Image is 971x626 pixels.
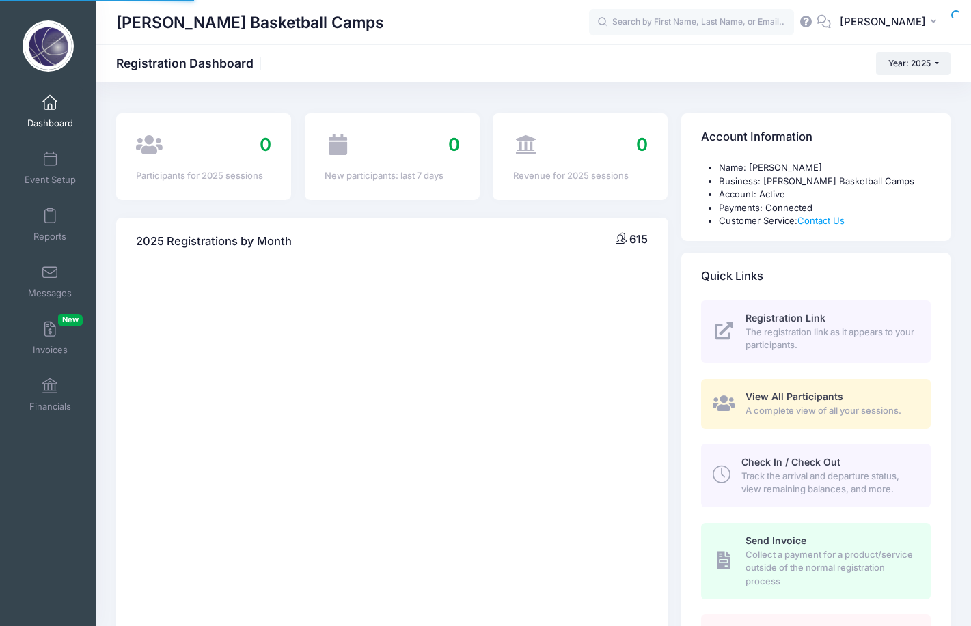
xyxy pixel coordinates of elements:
a: Contact Us [797,215,845,226]
input: Search by First Name, Last Name, or Email... [589,9,794,36]
img: Sean O'Regan Basketball Camps [23,20,74,72]
li: Business: [PERSON_NAME] Basketball Camps [719,175,931,188]
div: New participants: last 7 days [325,169,460,183]
button: Year: 2025 [876,52,951,75]
span: 0 [636,134,648,155]
a: Dashboard [18,87,83,135]
a: Reports [18,201,83,248]
div: Revenue for 2025 sessions [513,169,648,183]
span: View All Participants [746,390,843,402]
a: InvoicesNew [18,314,83,362]
span: Dashboard [27,117,73,129]
span: Invoices [33,344,68,356]
button: [PERSON_NAME] [831,7,951,38]
li: Customer Service: [719,214,931,228]
span: Check In / Check Out [741,456,840,468]
span: Send Invoice [746,535,806,546]
div: Participants for 2025 sessions [136,169,271,183]
a: Registration Link The registration link as it appears to your participants. [701,300,931,363]
a: View All Participants A complete view of all your sessions. [701,379,931,429]
h4: 2025 Registrations by Month [136,223,292,261]
span: Collect a payment for a product/service outside of the normal registration process [746,548,915,588]
a: Event Setup [18,144,83,192]
span: Event Setup [25,174,76,186]
span: Year: 2025 [888,58,931,68]
span: 0 [260,134,271,155]
h4: Quick Links [701,257,763,296]
span: Track the arrival and departure status, view remaining balances, and more. [741,470,915,496]
span: Messages [28,287,72,299]
a: Financials [18,371,83,418]
a: Messages [18,257,83,305]
span: 615 [629,232,648,246]
li: Name: [PERSON_NAME] [719,161,931,175]
span: The registration link as it appears to your participants. [746,326,915,352]
span: [PERSON_NAME] [840,14,926,29]
li: Account: Active [719,188,931,201]
span: A complete view of all your sessions. [746,404,915,418]
span: Reports [33,231,66,242]
span: Financials [29,401,71,412]
h1: [PERSON_NAME] Basketball Camps [116,7,384,38]
a: Send Invoice Collect a payment for a product/service outside of the normal registration process [701,523,931,599]
a: Check In / Check Out Track the arrival and departure status, view remaining balances, and more. [701,444,931,507]
li: Payments: Connected [719,201,931,215]
h1: Registration Dashboard [116,56,265,70]
span: Registration Link [746,312,825,324]
span: 0 [448,134,460,155]
span: New [58,314,83,326]
h4: Account Information [701,118,812,157]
